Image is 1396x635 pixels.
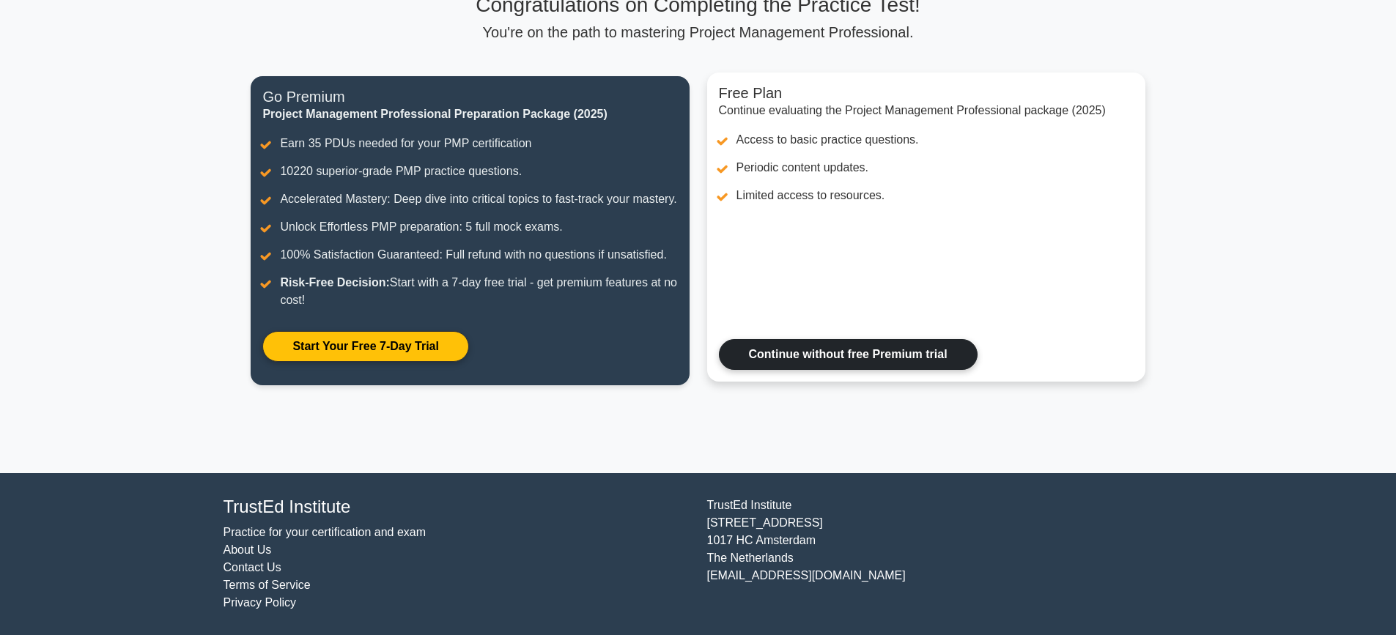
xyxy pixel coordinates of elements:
a: Terms of Service [224,579,311,591]
a: About Us [224,543,272,556]
h4: TrustEd Institute [224,497,690,518]
a: Continue without free Premium trial [719,339,978,370]
a: Start Your Free 7-Day Trial [262,331,468,362]
a: Practice for your certification and exam [224,526,426,538]
a: Contact Us [224,561,281,573]
p: You're on the path to mastering Project Management Professional. [251,23,1145,41]
div: TrustEd Institute [STREET_ADDRESS] 1017 HC Amsterdam The Netherlands [EMAIL_ADDRESS][DOMAIN_NAME] [698,497,1182,612]
a: Privacy Policy [224,596,297,609]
